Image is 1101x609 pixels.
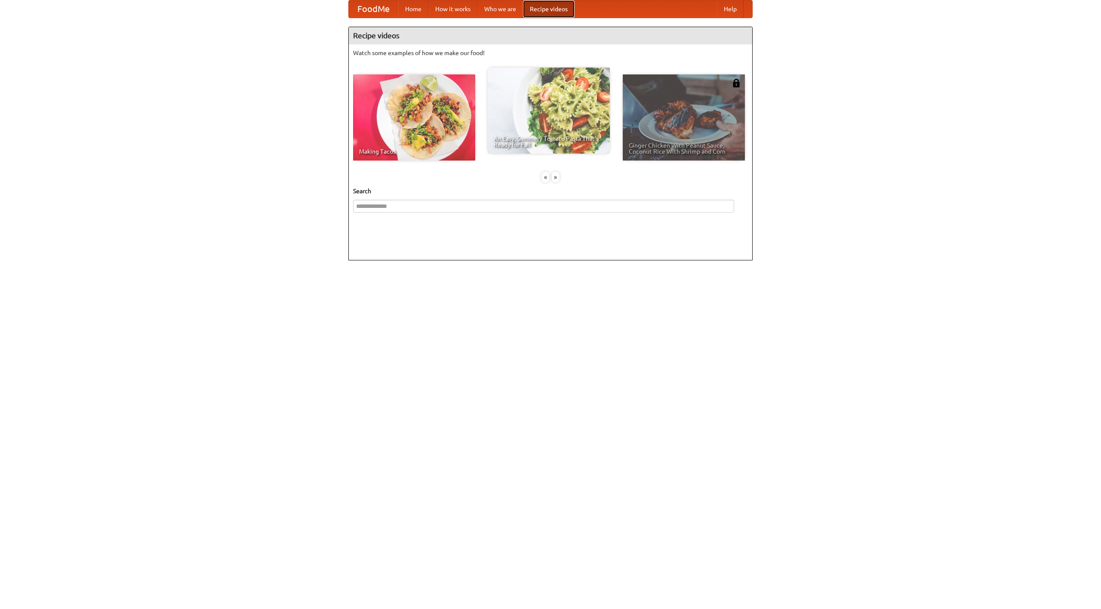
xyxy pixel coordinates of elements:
a: Who we are [477,0,523,18]
p: Watch some examples of how we make our food! [353,49,748,57]
a: Making Tacos [353,74,475,161]
h4: Recipe videos [349,27,752,44]
div: « [541,172,549,182]
a: FoodMe [349,0,398,18]
a: Home [398,0,428,18]
a: An Easy, Summery Tomato Pasta That's Ready for Fall [488,68,610,154]
span: Making Tacos [359,148,469,155]
div: » [552,172,560,182]
img: 483408.png [732,79,741,87]
h5: Search [353,187,748,195]
a: Help [717,0,744,18]
a: Recipe videos [523,0,575,18]
a: How it works [428,0,477,18]
span: An Easy, Summery Tomato Pasta That's Ready for Fall [494,136,604,148]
